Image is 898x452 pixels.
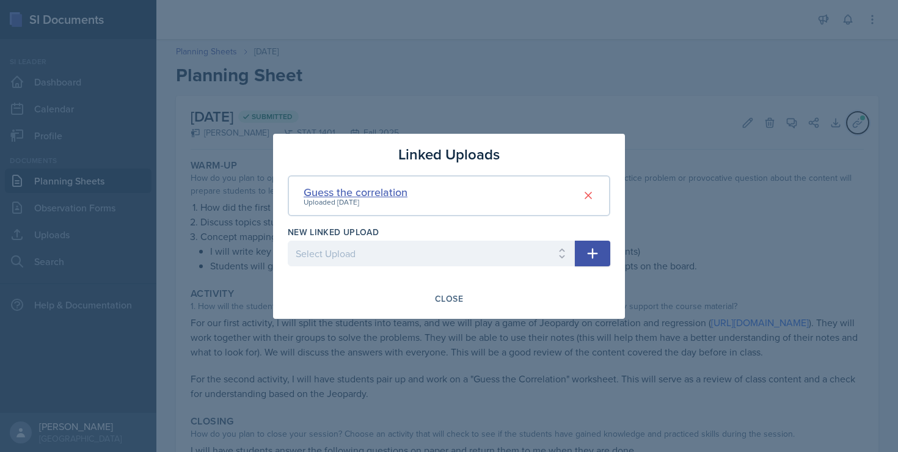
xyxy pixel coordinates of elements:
[304,197,407,208] div: Uploaded [DATE]
[435,294,463,304] div: Close
[427,288,471,309] button: Close
[288,226,379,238] label: New Linked Upload
[398,144,500,166] h3: Linked Uploads
[304,184,407,200] div: Guess the correlation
